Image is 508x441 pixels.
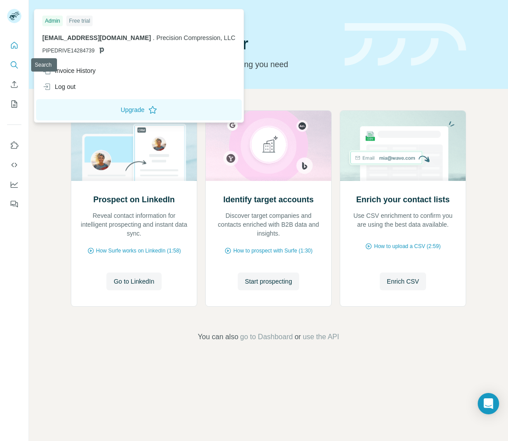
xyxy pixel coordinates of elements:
div: Invoice History [42,66,96,75]
div: Admin [42,16,63,26]
h2: Identify target accounts [223,193,313,206]
button: Use Surfe API [7,157,21,173]
p: Use CSV enrichment to confirm you are using the best data available. [349,211,457,229]
img: Enrich your contact lists [340,111,466,181]
p: Discover target companies and contacts enriched with B2B data and insights. [215,211,322,238]
div: Log out [42,82,76,91]
h2: Prospect on LinkedIn [93,193,175,206]
img: Prospect on LinkedIn [71,111,197,181]
p: Reveal contact information for intelligent prospecting and instant data sync. [80,211,188,238]
button: Dashboard [7,176,21,192]
button: Start prospecting [238,273,299,290]
button: Enrich CSV [7,76,21,92]
button: Upgrade [36,99,242,120]
img: banner [345,23,466,66]
button: Go to LinkedIn [106,273,161,290]
span: [EMAIL_ADDRESS][DOMAIN_NAME] [42,34,151,41]
button: My lists [7,96,21,112]
span: How Surfe works on LinkedIn (1:58) [96,247,181,255]
span: How to upload a CSV (2:59) [374,242,440,250]
span: PIPEDRIVE14284739 [42,47,94,55]
button: Enrich CSV [380,273,426,290]
button: Quick start [7,37,21,53]
img: Identify target accounts [205,111,332,181]
h2: Enrich your contact lists [356,193,450,206]
span: You can also [198,332,238,342]
span: Enrich CSV [387,277,419,286]
span: How to prospect with Surfe (1:30) [233,247,313,255]
span: Go to LinkedIn [114,277,154,286]
span: Precision Compression, LLC [156,34,235,41]
span: . [153,34,154,41]
span: or [295,332,301,342]
span: Start prospecting [245,277,292,286]
div: Free trial [66,16,93,26]
button: Use Surfe on LinkedIn [7,137,21,153]
div: Open Intercom Messenger [478,393,499,414]
button: Search [7,57,21,73]
button: go to Dashboard [240,332,293,342]
button: Feedback [7,196,21,212]
button: use the API [303,332,339,342]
